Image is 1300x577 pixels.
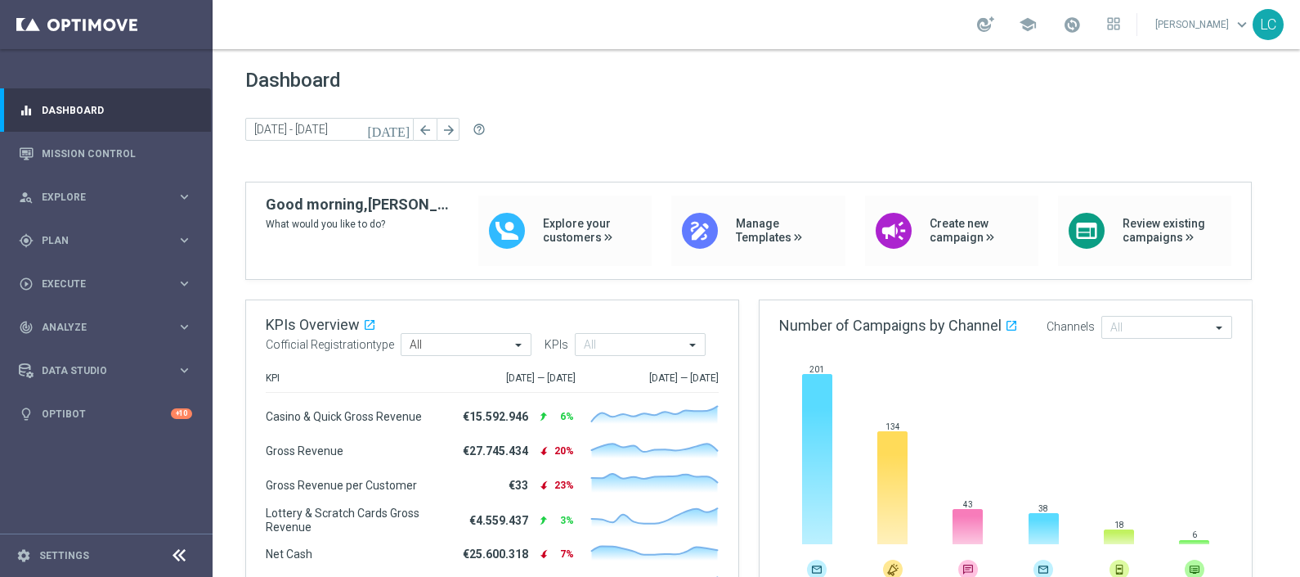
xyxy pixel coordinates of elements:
i: settings [16,548,31,563]
div: Analyze [19,320,177,335]
div: Execute [19,277,177,291]
div: LC [1253,9,1284,40]
i: person_search [19,190,34,205]
i: keyboard_arrow_right [177,189,192,205]
i: keyboard_arrow_right [177,319,192,335]
button: gps_fixed Plan keyboard_arrow_right [18,234,193,247]
a: Optibot [42,392,171,435]
button: Data Studio keyboard_arrow_right [18,364,193,377]
span: Plan [42,236,177,246]
span: Execute [42,279,177,289]
a: [PERSON_NAME]keyboard_arrow_down [1154,12,1253,37]
span: school [1019,16,1037,34]
i: keyboard_arrow_right [177,232,192,248]
a: Mission Control [42,132,192,175]
a: Settings [39,551,89,561]
i: gps_fixed [19,233,34,248]
i: lightbulb [19,407,34,421]
a: Dashboard [42,88,192,132]
div: Mission Control [19,132,192,175]
div: Optibot [19,392,192,435]
button: track_changes Analyze keyboard_arrow_right [18,321,193,334]
button: equalizer Dashboard [18,104,193,117]
i: play_circle_outline [19,277,34,291]
div: +10 [171,408,192,419]
div: Plan [19,233,177,248]
button: person_search Explore keyboard_arrow_right [18,191,193,204]
button: lightbulb Optibot +10 [18,408,193,421]
button: play_circle_outline Execute keyboard_arrow_right [18,277,193,291]
div: Data Studio [19,363,177,378]
i: track_changes [19,320,34,335]
span: Explore [42,192,177,202]
div: Dashboard [19,88,192,132]
div: Explore [19,190,177,205]
i: equalizer [19,103,34,118]
button: Mission Control [18,147,193,160]
span: Analyze [42,322,177,332]
span: Data Studio [42,366,177,376]
span: keyboard_arrow_down [1233,16,1251,34]
i: keyboard_arrow_right [177,276,192,291]
i: keyboard_arrow_right [177,363,192,378]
